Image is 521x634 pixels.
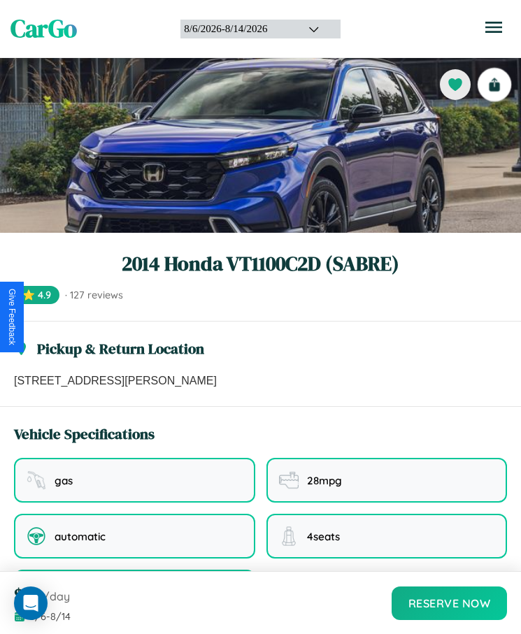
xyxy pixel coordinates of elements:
[65,289,123,301] span: · 127 reviews
[29,610,71,623] span: 8 / 6 - 8 / 14
[14,586,48,620] div: Open Intercom Messenger
[184,23,291,35] div: 8 / 6 / 2026 - 8 / 14 / 2026
[7,289,17,345] div: Give Feedback
[307,474,342,487] span: 28 mpg
[279,470,299,490] img: fuel efficiency
[43,589,70,603] span: /day
[279,526,299,546] img: seating
[14,286,59,304] span: ⭐ 4.9
[14,250,507,278] h1: 2014 Honda VT1100C2D (SABRE)
[37,338,204,359] h3: Pickup & Return Location
[14,583,41,606] span: $ 90
[14,373,507,389] p: [STREET_ADDRESS][PERSON_NAME]
[10,12,77,45] span: CarGo
[14,424,155,444] h3: Vehicle Specifications
[392,586,508,620] button: Reserve Now
[27,470,46,490] img: fuel type
[55,530,106,543] span: automatic
[307,530,340,543] span: 4 seats
[55,474,73,487] span: gas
